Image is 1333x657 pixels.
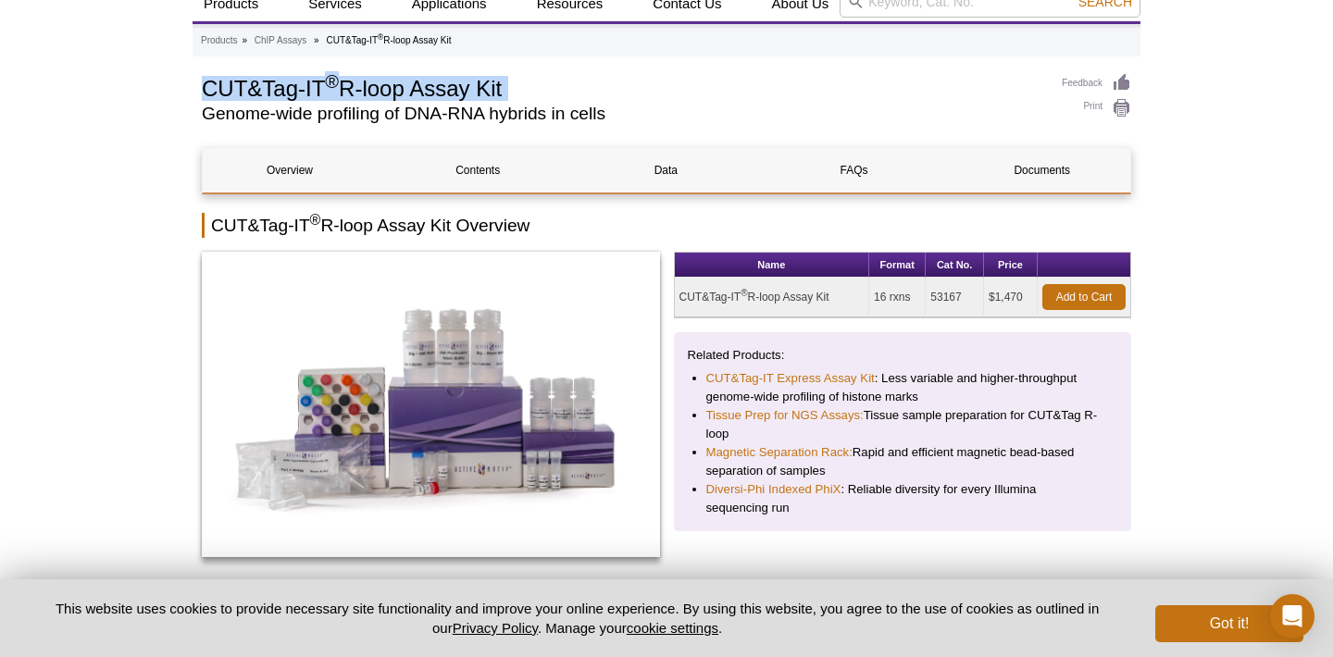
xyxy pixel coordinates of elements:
[984,278,1038,317] td: $1,470
[325,71,339,92] sup: ®
[326,35,451,45] li: CUT&Tag-IT R-loop Assay Kit
[1155,605,1303,642] button: Got it!
[926,278,984,317] td: 53167
[706,480,841,499] a: Diversi-Phi Indexed PhiX
[30,599,1125,638] p: This website uses cookies to provide necessary site functionality and improve your online experie...
[579,148,753,192] a: Data
[202,252,660,557] img: CUT&Tag-IT<sup>®</sup> R-loop Assay Kit
[1062,73,1131,93] a: Feedback
[675,278,870,317] td: CUT&Tag-IT R-loop Assay Kit
[869,253,926,278] th: Format
[201,32,237,49] a: Products
[741,288,747,298] sup: ®
[955,148,1129,192] a: Documents
[675,253,870,278] th: Name
[1270,594,1314,638] div: Open Intercom Messenger
[378,32,383,42] sup: ®
[706,443,1100,480] li: Rapid and efficient magnetic bead-based separation of samples
[706,480,1100,517] li: : Reliable diversity for every Illumina sequencing run
[706,406,1100,443] li: Tissue sample preparation for CUT&Tag R-loop
[688,346,1118,365] p: Related Products:
[391,148,565,192] a: Contents
[706,369,875,388] a: CUT&Tag-IT Express Assay Kit
[767,148,941,192] a: FAQs
[706,369,1100,406] li: : Less variable and higher-throughput genome-wide profiling of histone marks
[706,443,853,462] a: Magnetic Separation Rack:
[310,212,321,228] sup: ®
[706,406,864,425] a: Tissue Prep for NGS Assays:
[314,35,319,45] li: »
[202,73,1043,101] h1: CUT&Tag-IT R-loop Assay Kit
[1062,98,1131,118] a: Print
[242,35,247,45] li: »
[255,32,307,49] a: ChIP Assays
[984,253,1038,278] th: Price
[869,278,926,317] td: 16 rxns
[627,620,718,636] button: cookie settings
[202,105,1043,122] h2: Genome-wide profiling of DNA-RNA hybrids in cells
[1042,284,1126,310] a: Add to Cart
[926,253,984,278] th: Cat No.
[203,148,377,192] a: Overview
[202,213,1131,238] h2: CUT&Tag-IT R-loop Assay Kit Overview
[453,620,538,636] a: Privacy Policy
